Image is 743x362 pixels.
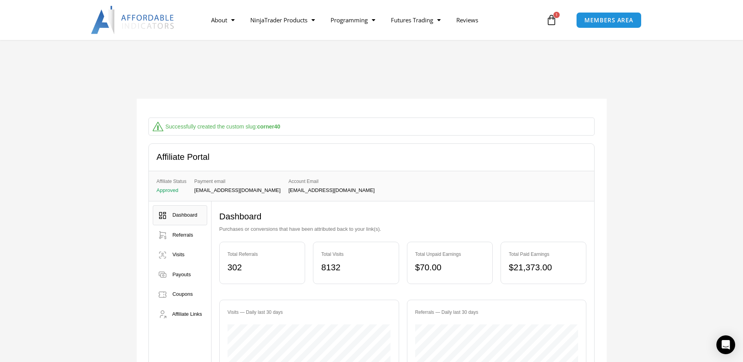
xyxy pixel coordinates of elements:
[383,11,448,29] a: Futures Trading
[228,260,297,276] div: 302
[288,188,374,193] p: [EMAIL_ADDRESS][DOMAIN_NAME]
[194,177,280,186] span: Payment email
[153,205,207,225] a: Dashboard
[172,212,197,218] span: Dashboard
[153,304,207,324] a: Affiliate Links
[153,265,207,285] a: Payouts
[172,291,193,297] span: Coupons
[228,250,297,259] div: Total Referrals
[553,12,560,18] span: 1
[172,232,193,238] span: Referrals
[257,123,280,130] strong: corner40
[172,271,191,277] span: Payouts
[165,123,280,130] div: Successfully created the custom slug:
[323,11,383,29] a: Programming
[321,250,390,259] div: Total Visits
[153,245,207,265] a: Visits
[576,12,642,28] a: MEMBERS AREA
[157,177,187,186] span: Affiliate Status
[534,9,569,31] a: 1
[219,224,587,234] p: Purchases or conversions that have been attributed back to your link(s).
[448,11,486,29] a: Reviews
[288,177,374,186] span: Account Email
[415,308,578,317] div: Referrals — Daily last 30 days
[203,11,242,29] a: About
[415,262,420,272] span: $
[157,152,210,163] h2: Affiliate Portal
[228,308,391,317] div: Visits — Daily last 30 days
[219,211,587,223] h2: Dashboard
[321,260,390,276] div: 8132
[509,262,513,272] span: $
[242,11,323,29] a: NinjaTrader Products
[91,6,175,34] img: LogoAI | Affordable Indicators – NinjaTrader
[172,311,202,317] span: Affiliate Links
[716,335,735,354] div: Open Intercom Messenger
[157,188,187,193] p: Approved
[194,188,280,193] p: [EMAIL_ADDRESS][DOMAIN_NAME]
[203,11,544,29] nav: Menu
[153,284,207,304] a: Coupons
[415,262,441,272] bdi: 70.00
[415,250,484,259] div: Total Unpaid Earnings
[584,17,633,23] span: MEMBERS AREA
[509,250,578,259] div: Total Paid Earnings
[153,225,207,245] a: Referrals
[172,252,184,257] span: Visits
[509,262,552,272] bdi: 21,373.00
